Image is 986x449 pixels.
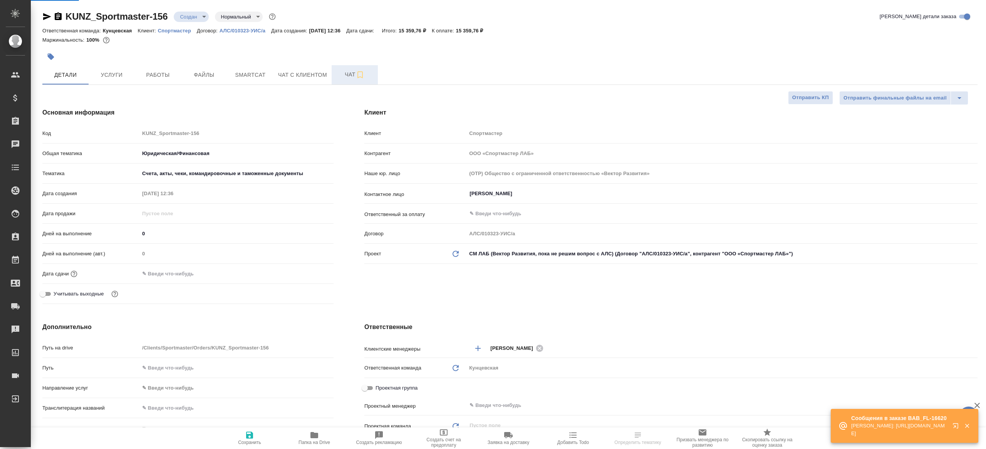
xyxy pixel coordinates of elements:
div: Юридическая/Финансовая [139,147,334,160]
p: Направление услуг [42,384,139,392]
button: Создать рекламацию [347,427,411,449]
p: Проектная команда [364,422,411,430]
p: Путь [42,364,139,372]
button: Скопировать ссылку [54,12,63,21]
button: Добавить Todo [541,427,605,449]
span: Определить тематику [614,440,661,445]
span: [PERSON_NAME] детали заказа [880,13,956,20]
input: Пустое поле [466,228,978,239]
p: Кунцевская [103,28,138,34]
span: Проектная группа [376,384,418,392]
p: Ответственная команда: [42,28,103,34]
svg: Подписаться [355,70,365,79]
p: Путь на drive [42,344,139,352]
input: ✎ Введи что-нибудь [139,362,334,373]
a: KUNZ_Sportmaster-156 [65,11,168,22]
p: Сообщения в заказе BAB_FL-16620 [851,414,947,422]
button: Скопировать ссылку для ЯМессенджера [42,12,52,21]
div: ✎ Введи что-нибудь [139,381,334,395]
p: Спортмастер [158,28,197,34]
input: Пустое поле [139,208,207,219]
span: Файлы [186,70,223,80]
div: СМ ЛАБ (Вектор Развития, пока не решим вопрос с АЛС) (Договор "АЛС/010323-УИС/а", контрагент "ООО... [466,247,978,260]
div: Создан [174,12,208,22]
p: Комментарии клиента [42,426,139,434]
button: Нормальный [219,14,253,20]
button: Отправить финальные файлы на email [839,91,951,105]
p: Дней на выполнение (авт.) [42,250,139,258]
button: Определить тематику [605,427,670,449]
p: Договор: [197,28,220,34]
p: [DATE] 12:36 [309,28,346,34]
p: Ответственный за оплату [364,211,466,218]
p: Итого: [382,28,398,34]
div: [PERSON_NAME] [490,343,546,353]
button: Open [973,193,975,194]
p: Дата создания: [271,28,309,34]
input: ✎ Введи что-нибудь [139,228,334,239]
p: Договор [364,230,466,238]
span: Папка на Drive [298,440,330,445]
button: Open [973,213,975,214]
p: Дней на выполнение [42,230,139,238]
span: Отправить финальные файлы на email [843,94,947,103]
p: Ответственная команда [364,364,421,372]
span: Создать рекламацию [356,440,402,445]
button: Открыть в новой вкладке [948,418,966,437]
p: Общая тематика [42,150,139,157]
p: Код [42,130,139,137]
button: Сохранить [217,427,282,449]
p: Маржинальность: [42,37,86,43]
span: Отправить КП [792,93,829,102]
button: Open [973,348,975,349]
button: 🙏 [959,407,978,426]
p: Проектный менеджер [364,402,466,410]
div: ✎ Введи что-нибудь [142,384,324,392]
p: Клиент: [138,28,158,34]
span: Заявка на доставку [488,440,529,445]
p: Контактное лицо [364,191,466,198]
h4: Ответственные [364,322,978,332]
input: ✎ Введи что-нибудь [139,402,334,414]
button: Добавить менеджера [469,339,487,358]
h4: Клиент [364,108,978,117]
span: [PERSON_NAME] [490,344,538,352]
p: Дата создания [42,190,139,197]
p: 15 359,76 ₽ [399,28,432,34]
p: АЛС/010323-УИС/а [220,28,271,34]
input: ✎ Введи что-нибудь [469,209,949,218]
span: Создать счет на предоплату [416,437,471,448]
button: 0.00 RUB; [101,35,111,45]
button: Выбери, если сб и вс нужно считать рабочими днями для выполнения заказа. [110,289,120,299]
span: Скопировать ссылку на оценку заказа [739,437,795,448]
span: Работы [139,70,176,80]
button: Создать счет на предоплату [411,427,476,449]
a: Спортмастер [158,27,197,34]
p: Наше юр. лицо [364,170,466,177]
div: Счета, акты, чеки, командировочные и таможенные документы [139,167,334,180]
h4: Дополнительно [42,322,334,332]
span: Услуги [93,70,130,80]
div: split button [839,91,968,105]
p: Дата продажи [42,210,139,218]
p: Клиент [364,130,466,137]
button: Отправить КП [788,91,833,105]
span: Чат с клиентом [278,70,327,80]
a: АЛС/010323-УИС/а [220,27,271,34]
span: Сохранить [238,440,261,445]
button: Добавить тэг [42,48,59,65]
input: Пустое поле [139,188,207,199]
p: [PERSON_NAME]: [URL][DOMAIN_NAME] [851,422,947,437]
h4: Основная информация [42,108,334,117]
div: Кунцевская [466,361,978,375]
p: 100% [86,37,101,43]
input: ✎ Введи что-нибудь [139,268,207,279]
input: Пустое поле [466,168,978,179]
input: Пустое поле [139,248,334,259]
input: Пустое поле [139,128,334,139]
span: Smartcat [232,70,269,80]
p: Транслитерация названий [42,404,139,412]
button: Создан [178,14,199,20]
input: ✎ Введи что-нибудь [469,401,949,410]
input: Пустое поле [469,421,959,430]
